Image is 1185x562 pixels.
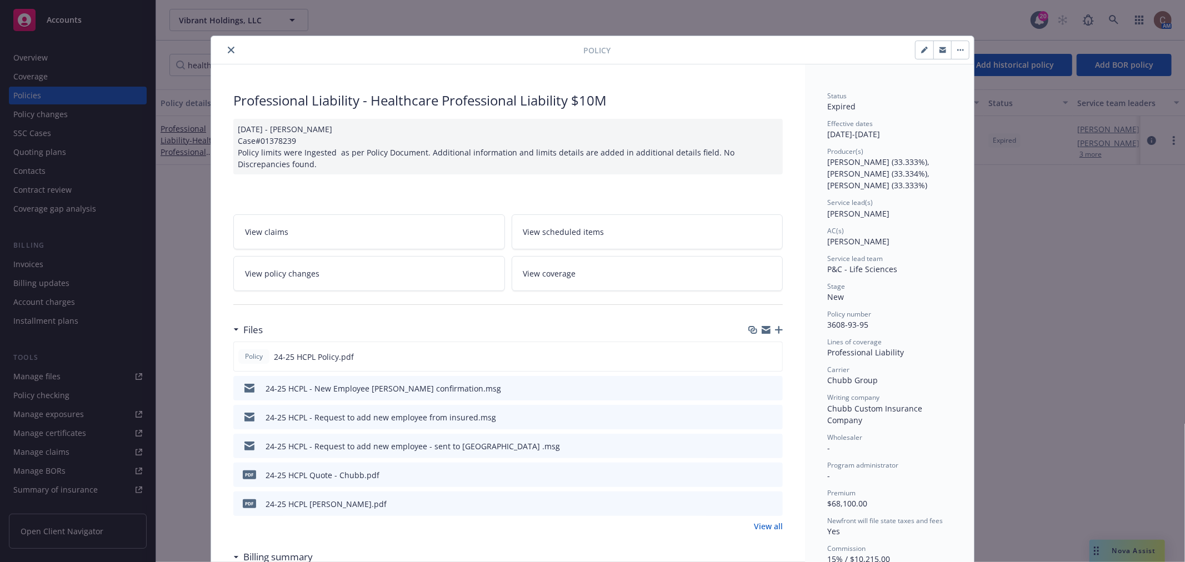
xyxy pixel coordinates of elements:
span: [PERSON_NAME] [827,208,889,219]
a: View claims [233,214,505,249]
span: - [827,470,830,481]
span: Lines of coverage [827,337,882,347]
span: Service lead(s) [827,198,873,207]
div: Professional Liability [827,347,952,358]
button: preview file [768,469,778,481]
span: - [827,443,830,453]
span: Premium [827,488,856,498]
span: Newfront will file state taxes and fees [827,516,943,525]
span: Program administrator [827,460,898,470]
div: [DATE] - [DATE] [827,119,952,140]
button: close [224,43,238,57]
span: Service lead team [827,254,883,263]
span: Chubb Custom Insurance Company [827,403,924,425]
span: AC(s) [827,226,844,235]
div: 24-25 HCPL Quote - Chubb.pdf [266,469,379,481]
div: Files [233,323,263,337]
button: download file [750,351,759,363]
span: Producer(s) [827,147,863,156]
div: 24-25 HCPL [PERSON_NAME].pdf [266,498,387,510]
span: View policy changes [245,268,319,279]
span: 3608-93-95 [827,319,868,330]
span: View scheduled items [523,226,604,238]
span: Wholesaler [827,433,862,442]
h3: Files [243,323,263,337]
span: [PERSON_NAME] [827,236,889,247]
span: [PERSON_NAME] (33.333%), [PERSON_NAME] (33.334%), [PERSON_NAME] (33.333%) [827,157,932,190]
span: pdf [243,470,256,479]
span: $68,100.00 [827,498,867,509]
div: 24-25 HCPL - New Employee [PERSON_NAME] confirmation.msg [266,383,501,394]
button: download file [751,383,759,394]
button: download file [751,412,759,423]
span: New [827,292,844,302]
a: View scheduled items [512,214,783,249]
div: [DATE] - [PERSON_NAME] Case#01378239 Policy limits were Ingested as per Policy Document. Addition... [233,119,783,174]
span: Expired [827,101,856,112]
span: Policy number [827,309,871,319]
button: download file [751,498,759,510]
button: preview file [768,440,778,452]
span: 24-25 HCPL Policy.pdf [274,351,354,363]
button: preview file [768,383,778,394]
button: preview file [768,351,778,363]
span: View claims [245,226,288,238]
span: Policy [583,44,611,56]
div: Professional Liability - Healthcare Professional Liability $10M [233,91,783,110]
button: preview file [768,498,778,510]
button: download file [751,469,759,481]
span: Effective dates [827,119,873,128]
span: pdf [243,499,256,508]
a: View all [754,520,783,532]
span: Yes [827,526,840,536]
button: preview file [768,412,778,423]
span: View coverage [523,268,576,279]
div: 24-25 HCPL - Request to add new employee - sent to [GEOGRAPHIC_DATA] .msg [266,440,560,452]
a: View policy changes [233,256,505,291]
span: Commission [827,544,866,553]
span: Writing company [827,393,879,402]
span: Stage [827,282,845,291]
span: Status [827,91,847,101]
span: P&C - Life Sciences [827,264,897,274]
a: View coverage [512,256,783,291]
span: Carrier [827,365,849,374]
span: Chubb Group [827,375,878,385]
button: download file [751,440,759,452]
span: Policy [243,352,265,362]
div: 24-25 HCPL - Request to add new employee from insured.msg [266,412,496,423]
